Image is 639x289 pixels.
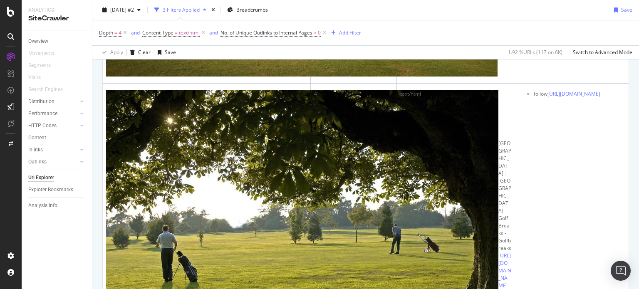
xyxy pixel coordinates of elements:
[28,37,48,46] div: Overview
[28,7,85,14] div: Analytics
[224,3,271,17] button: Breadcrumbs
[99,46,123,59] button: Apply
[498,140,511,252] div: [GEOGRAPHIC_DATA] | [GEOGRAPHIC_DATA] Golf Breaks - Golfbreaks
[110,49,123,56] div: Apply
[163,6,200,13] div: 3 Filters Applied
[400,90,520,98] div: text/html
[28,146,78,154] a: Inlinks
[127,46,151,59] button: Clear
[119,27,121,39] span: 4
[28,201,57,210] div: Analysis Info
[142,29,173,36] span: Content-Type
[573,49,632,56] div: Switch to Advanced Mode
[28,49,63,58] a: Movements
[129,29,142,37] button: and
[28,97,54,106] div: Distribution
[151,3,210,17] button: 3 Filters Applied
[28,158,78,166] a: Outlinks
[28,85,71,94] a: Search Engines
[28,97,78,106] a: Distribution
[28,121,57,130] div: HTTP Codes
[210,6,217,14] div: times
[220,29,312,36] span: No. of Unique Outlinks to Internal Pages
[99,29,113,36] span: Depth
[179,27,200,39] span: text/html
[154,46,176,59] button: Save
[28,61,59,70] a: Segments
[28,85,63,94] div: Search Engines
[570,46,632,59] button: Switch to Advanced Mode
[508,49,562,56] div: 1.92 % URLs ( 117 on 6K )
[114,29,117,36] span: =
[28,146,43,154] div: Inlinks
[28,37,86,46] a: Overview
[209,29,218,36] div: and
[28,109,57,118] div: Performance
[611,261,631,281] div: Open Intercom Messenger
[28,173,54,182] div: Url Explorer
[328,28,361,38] button: Add Filter
[314,90,393,98] div: 4
[318,27,321,39] span: 0
[339,29,361,36] div: Add Filter
[28,185,73,194] div: Explorer Bookmarks
[28,173,86,182] a: Url Explorer
[165,49,176,56] div: Save
[547,90,600,97] a: [URL][DOMAIN_NAME]
[138,49,151,56] div: Clear
[131,29,140,36] div: and
[28,61,51,70] div: Segments
[28,109,78,118] a: Performance
[99,3,144,17] button: [DATE] #2
[28,121,78,130] a: HTTP Codes
[175,29,178,36] span: =
[207,29,220,37] button: and
[110,6,134,13] span: 2025 Sep. 9th #2
[314,29,317,36] span: >
[28,14,85,23] div: SiteCrawler
[236,6,268,13] span: Breadcrumbs
[621,6,632,13] div: Save
[28,73,49,82] a: Visits
[28,185,86,194] a: Explorer Bookmarks
[28,73,41,82] div: Visits
[534,90,547,110] div: follow
[28,133,86,142] a: Content
[28,133,46,142] div: Content
[498,252,511,289] a: [URL][DOMAIN_NAME]
[28,49,54,58] div: Movements
[28,158,47,166] div: Outlinks
[611,3,632,17] button: Save
[28,201,86,210] a: Analysis Info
